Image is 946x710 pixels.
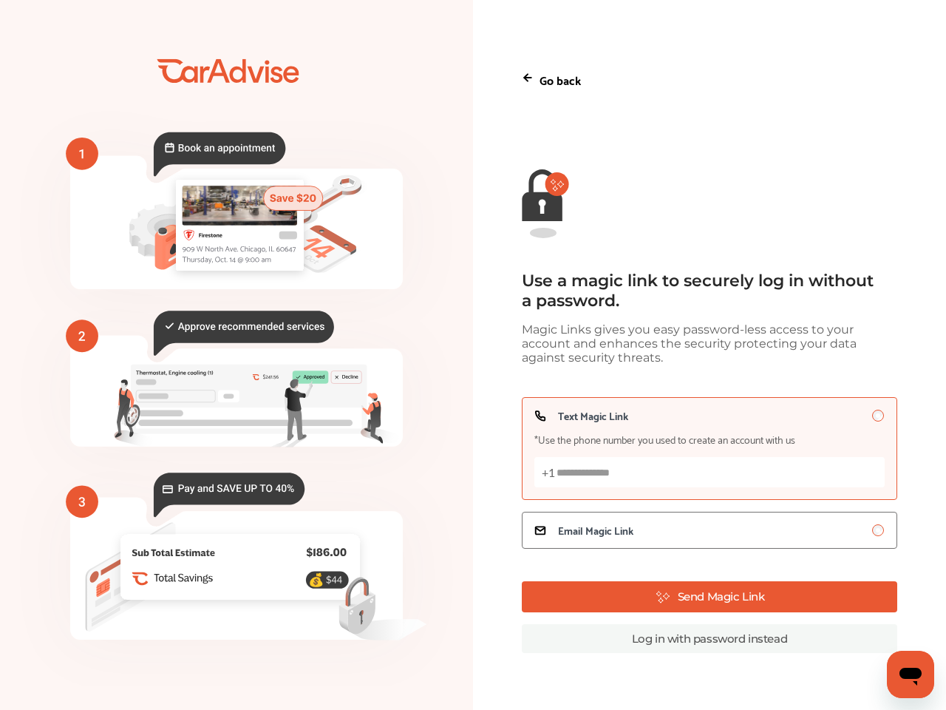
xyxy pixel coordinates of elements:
[534,433,795,445] span: *Use the phone number you used to create an account with us
[522,271,879,311] div: Use a magic link to securely log in without a password.
[308,572,324,588] text: 💰
[534,410,546,422] img: icon_phone.e7b63c2d.svg
[887,651,934,698] iframe: Button to launch messaging window
[534,457,885,487] input: Text Magic Link*Use the phone number you used to create an account with us+1
[534,524,546,536] img: icon_email.a11c3263.svg
[522,624,897,653] a: Log in with password instead
[872,524,884,536] input: Email Magic Link
[522,322,879,365] div: Magic Links gives you easy password-less access to your account and enhances the security protect...
[558,410,628,422] span: Text Magic Link
[522,581,897,612] button: Send Magic Link
[872,410,884,422] input: Text Magic Link*Use the phone number you used to create an account with us+1
[540,70,581,89] p: Go back
[522,169,569,238] img: magic-link-lock-error.9d88b03f.svg
[558,524,633,536] span: Email Magic Link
